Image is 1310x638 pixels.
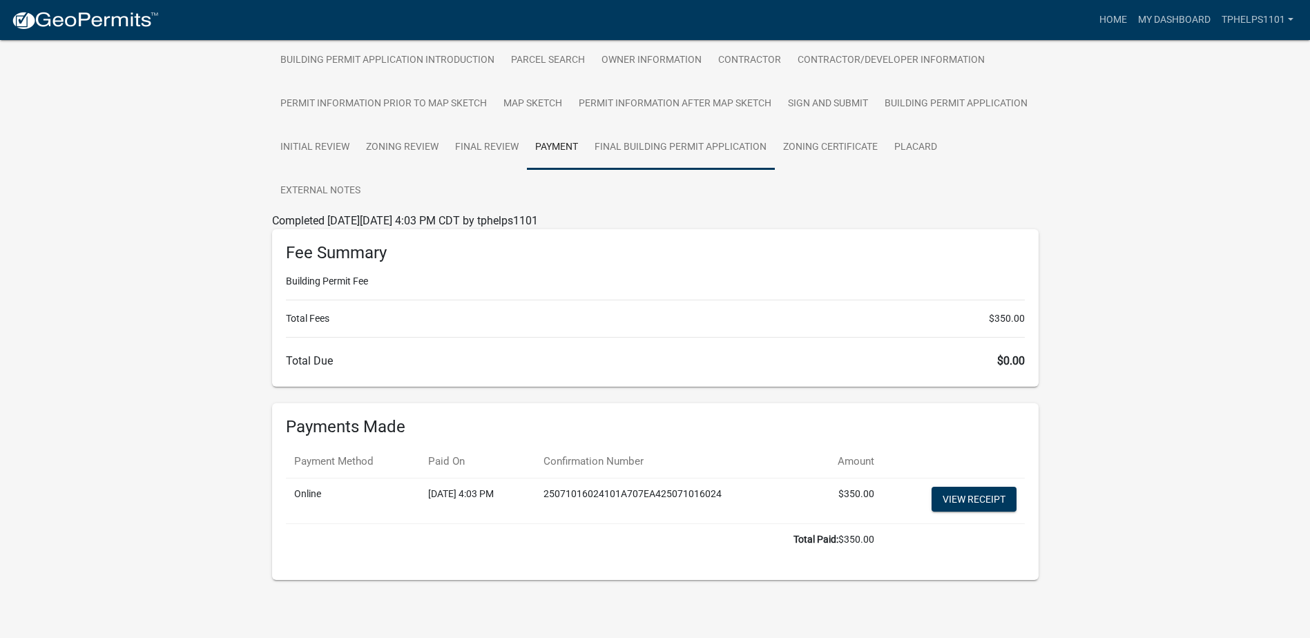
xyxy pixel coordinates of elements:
[286,274,1025,289] li: Building Permit Fee
[586,126,775,170] a: Final Building Permit Application
[286,243,1025,263] h6: Fee Summary
[286,311,1025,326] li: Total Fees
[272,126,358,170] a: Initial Review
[1094,7,1133,33] a: Home
[808,445,883,478] th: Amount
[503,39,593,83] a: Parcel search
[420,478,535,523] td: [DATE] 4:03 PM
[272,214,538,227] span: Completed [DATE][DATE] 4:03 PM CDT by tphelps1101
[876,82,1036,126] a: Building Permit Application
[420,445,535,478] th: Paid On
[593,39,710,83] a: Owner Information
[286,354,1025,367] h6: Total Due
[272,82,495,126] a: Permit Information Prior to Map Sketch
[286,478,421,523] td: Online
[447,126,527,170] a: Final Review
[286,417,1025,437] h6: Payments Made
[272,169,369,213] a: External Notes
[775,126,886,170] a: Zoning Certificate
[793,534,838,545] b: Total Paid:
[997,354,1025,367] span: $0.00
[570,82,780,126] a: Permit Information After Map Sketch
[808,478,883,523] td: $350.00
[989,311,1025,326] span: $350.00
[535,445,808,478] th: Confirmation Number
[886,126,945,170] a: Placard
[1216,7,1299,33] a: tphelps1101
[932,487,1017,512] a: View receipt
[358,126,447,170] a: Zoning Review
[780,82,876,126] a: Sign and Submit
[789,39,993,83] a: Contractor/Developer Information
[286,445,421,478] th: Payment Method
[535,478,808,523] td: 25071016024101A707EA425071016024
[1133,7,1216,33] a: My Dashboard
[286,523,883,555] td: $350.00
[710,39,789,83] a: Contractor
[495,82,570,126] a: Map Sketch
[272,39,503,83] a: Building Permit Application Introduction
[527,126,586,170] a: Payment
